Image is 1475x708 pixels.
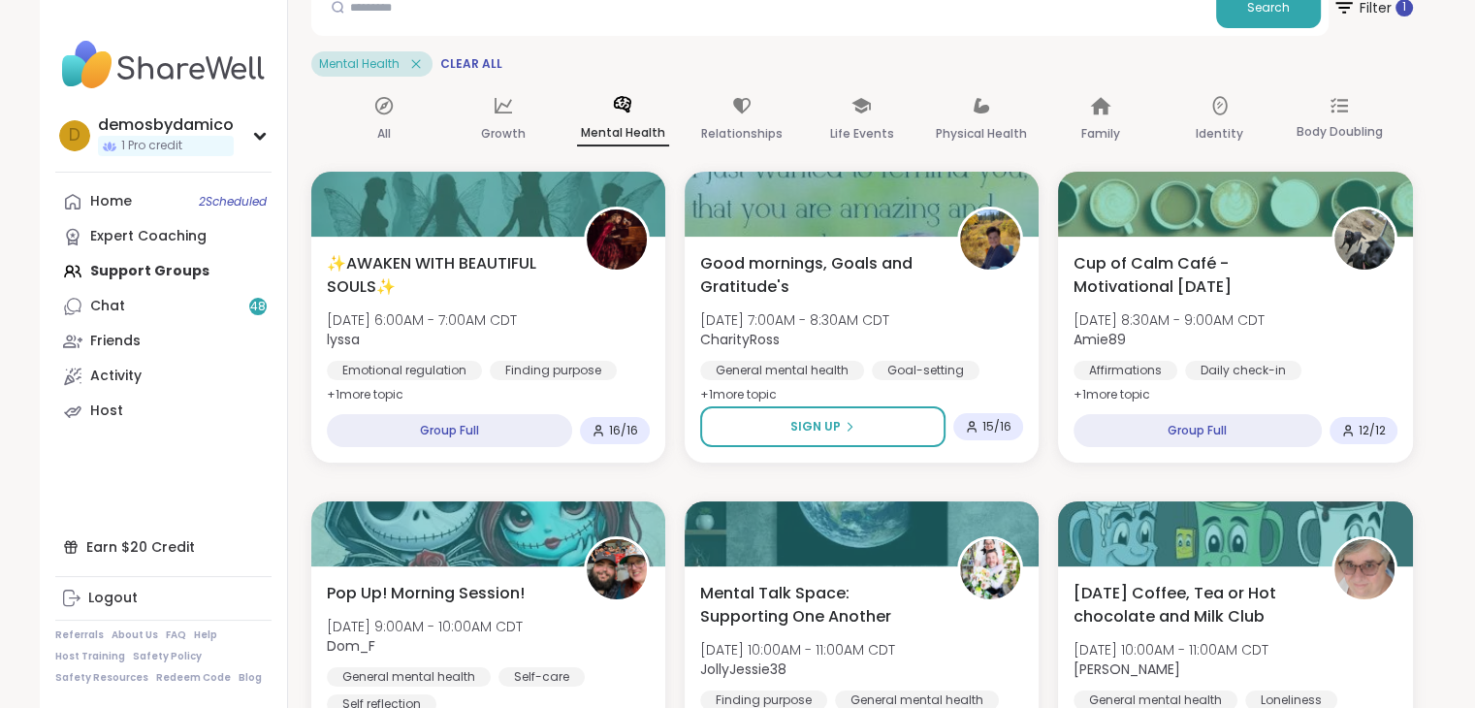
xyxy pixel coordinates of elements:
[55,530,272,564] div: Earn $20 Credit
[55,628,104,642] a: Referrals
[55,359,272,394] a: Activity
[319,56,400,72] span: Mental Health
[327,414,572,447] div: Group Full
[133,650,202,663] a: Safety Policy
[1081,122,1120,145] p: Family
[199,194,267,209] span: 2 Scheduled
[69,123,80,148] span: d
[55,289,272,324] a: Chat48
[55,671,148,685] a: Safety Resources
[1074,361,1177,380] div: Affirmations
[327,617,523,636] span: [DATE] 9:00AM - 10:00AM CDT
[1074,660,1180,679] b: [PERSON_NAME]
[609,423,638,438] span: 16 / 16
[481,122,526,145] p: Growth
[55,650,125,663] a: Host Training
[440,56,502,72] span: Clear All
[1196,122,1243,145] p: Identity
[1074,310,1265,330] span: [DATE] 8:30AM - 9:00AM CDT
[327,636,375,656] b: Dom_F
[55,581,272,616] a: Logout
[55,31,272,99] img: ShareWell Nav Logo
[700,310,889,330] span: [DATE] 7:00AM - 8:30AM CDT
[1074,414,1321,447] div: Group Full
[377,122,391,145] p: All
[1334,539,1395,599] img: Susan
[700,252,936,299] span: Good mornings, Goals and Gratitude's
[90,332,141,351] div: Friends
[700,361,864,380] div: General mental health
[700,640,895,660] span: [DATE] 10:00AM - 11:00AM CDT
[789,418,840,435] span: Sign Up
[55,394,272,429] a: Host
[1074,330,1126,349] b: Amie89
[327,667,491,687] div: General mental health
[700,660,786,679] b: JollyJessie38
[1074,640,1268,660] span: [DATE] 10:00AM - 11:00AM CDT
[1359,423,1386,438] span: 12 / 12
[577,121,669,146] p: Mental Health
[239,671,262,685] a: Blog
[327,330,360,349] b: lyssa
[498,667,585,687] div: Self-care
[121,138,182,154] span: 1 Pro credit
[1334,209,1395,270] img: Amie89
[700,330,780,349] b: CharityRoss
[250,299,266,315] span: 48
[327,310,517,330] span: [DATE] 6:00AM - 7:00AM CDT
[1074,582,1309,628] span: [DATE] Coffee, Tea or Hot chocolate and Milk Club
[872,361,979,380] div: Goal-setting
[982,419,1011,434] span: 15 / 16
[327,361,482,380] div: Emotional regulation
[112,628,158,642] a: About Us
[587,209,647,270] img: lyssa
[55,324,272,359] a: Friends
[829,122,893,145] p: Life Events
[90,297,125,316] div: Chat
[156,671,231,685] a: Redeem Code
[90,367,142,386] div: Activity
[700,406,946,447] button: Sign Up
[1074,252,1309,299] span: Cup of Calm Café - Motivational [DATE]
[327,252,562,299] span: ✨AWAKEN WITH BEAUTIFUL SOULS✨
[90,402,123,421] div: Host
[587,539,647,599] img: Dom_F
[1185,361,1301,380] div: Daily check-in
[490,361,617,380] div: Finding purpose
[936,122,1027,145] p: Physical Health
[194,628,217,642] a: Help
[98,114,234,136] div: demosbydamico
[1296,120,1382,144] p: Body Doubling
[700,582,936,628] span: Mental Talk Space: Supporting One Another
[166,628,186,642] a: FAQ
[55,184,272,219] a: Home2Scheduled
[88,589,138,608] div: Logout
[701,122,783,145] p: Relationships
[90,227,207,246] div: Expert Coaching
[327,582,525,605] span: Pop Up! Morning Session!
[960,539,1020,599] img: JollyJessie38
[960,209,1020,270] img: CharityRoss
[90,192,132,211] div: Home
[55,219,272,254] a: Expert Coaching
